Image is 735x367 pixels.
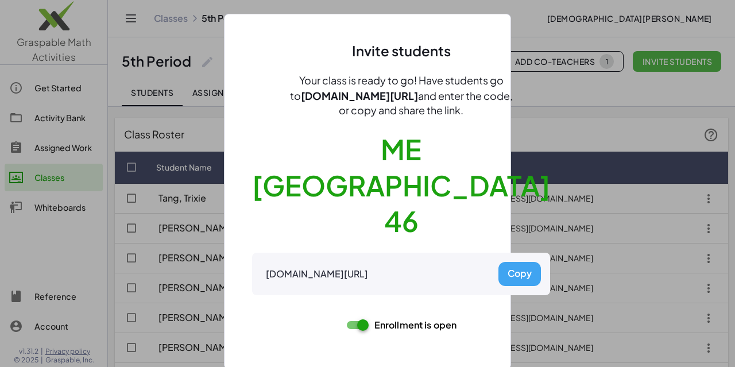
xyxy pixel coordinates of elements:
div: [DOMAIN_NAME][URL] [266,268,368,280]
span: and enter the code, or copy and share the link. [339,89,513,117]
button: ME [GEOGRAPHIC_DATA] 46 [252,132,550,239]
button: Copy [498,262,541,286]
span: Your class is ready to go! Have students go to [290,74,504,102]
label: Enrollment is open [369,309,457,341]
div: Invite students [352,42,451,60]
span: [DOMAIN_NAME][URL] [301,89,418,102]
